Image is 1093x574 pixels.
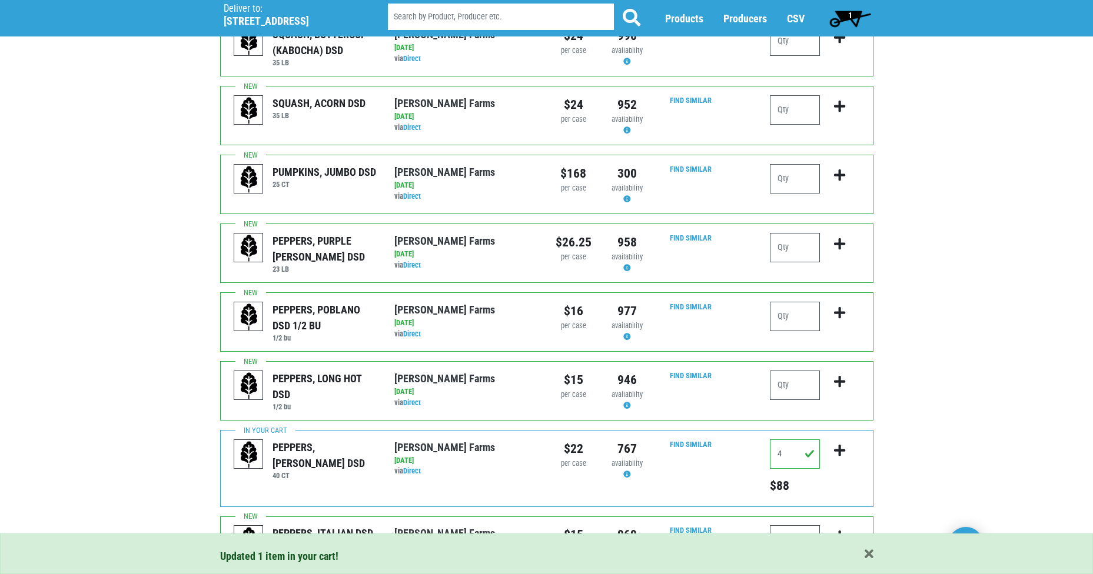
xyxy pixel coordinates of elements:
[220,548,873,564] div: Updated 1 item in your cart!
[394,303,495,316] a: [PERSON_NAME] Farms
[403,123,421,132] a: Direct
[403,398,421,407] a: Direct
[234,526,264,555] img: placeholder-variety-43d6402dacf2d531de610a020419775a.svg
[770,233,820,262] input: Qty
[394,42,537,54] div: [DATE]
[394,441,495,453] a: [PERSON_NAME] Farms
[556,371,592,389] div: $15
[609,371,645,389] div: 946
[609,233,645,252] div: 958
[556,389,592,401] div: per case
[273,111,366,120] h6: 35 LB
[273,439,377,471] div: PEPPERS, [PERSON_NAME] DSD
[394,54,537,65] div: via
[770,26,820,56] input: Qty
[612,46,643,55] span: availability
[394,111,537,122] div: [DATE]
[612,321,643,330] span: availability
[612,252,643,261] span: availability
[556,525,592,544] div: $15
[670,440,712,449] a: Find Similar
[612,183,643,192] span: availability
[273,302,377,333] div: PEPPERS, POBLANO DSD 1/2 BU
[394,249,537,260] div: [DATE]
[273,95,366,111] div: SQUASH, ACORN DSD
[824,6,876,30] a: 1
[394,527,495,539] a: [PERSON_NAME] Farms
[273,58,377,67] h6: 35 LB
[665,12,703,25] a: Products
[273,164,376,180] div: PUMPKINS, JUMBO DSD
[394,235,495,247] a: [PERSON_NAME] Farms
[394,466,537,477] div: via
[234,27,264,56] img: placeholder-variety-43d6402dacf2d531de610a020419775a.svg
[403,54,421,63] a: Direct
[394,180,537,191] div: [DATE]
[556,302,592,321] div: $16
[556,321,592,332] div: per case
[556,252,592,263] div: per case
[770,164,820,193] input: Qty
[394,191,537,202] div: via
[770,302,820,331] input: Qty
[670,302,712,311] a: Find Similar
[273,26,377,58] div: SQUASH, BUTTERCUP (KABOCHA) DSD
[224,15,358,28] h5: [STREET_ADDRESS]
[403,329,421,338] a: Direct
[609,164,645,183] div: 300
[394,122,537,134] div: via
[273,402,377,411] h6: 1/2 bu
[394,398,537,409] div: via
[234,233,264,263] img: placeholder-variety-43d6402dacf2d531de610a020419775a.svg
[556,164,592,183] div: $168
[394,260,537,271] div: via
[770,95,820,125] input: Qty
[394,28,495,41] a: [PERSON_NAME] Farms
[770,525,820,555] input: Qty
[612,459,643,468] span: availability
[273,371,377,402] div: PEPPERS, LONG HOT DSD
[273,333,377,342] h6: 1/2 bu
[670,233,712,242] a: Find Similar
[234,96,264,125] img: placeholder-variety-43d6402dacf2d531de610a020419775a.svg
[394,97,495,109] a: [PERSON_NAME] Farms
[556,183,592,194] div: per case
[612,390,643,399] span: availability
[770,439,820,469] input: Qty
[609,525,645,544] div: 969
[556,95,592,114] div: $24
[273,265,377,273] h6: 23 LB
[234,371,264,401] img: placeholder-variety-43d6402dacf2d531de610a020419775a.svg
[848,11,852,20] span: 1
[670,526,712,535] a: Find Similar
[609,95,645,114] div: 952
[403,192,421,201] a: Direct
[612,115,643,124] span: availability
[787,12,805,25] a: CSV
[273,525,373,541] div: PEPPERS, ITALIAN DSD
[609,458,645,480] div: Availability may be subject to change.
[234,302,264,332] img: placeholder-variety-43d6402dacf2d531de610a020419775a.svg
[770,371,820,400] input: Qty
[403,261,421,269] a: Direct
[388,4,614,30] input: Search by Product, Producer etc.
[273,180,376,189] h6: 25 CT
[234,165,264,194] img: placeholder-variety-43d6402dacf2d531de610a020419775a.svg
[556,439,592,458] div: $22
[394,386,537,398] div: [DATE]
[556,45,592,56] div: per case
[394,166,495,178] a: [PERSON_NAME] Farms
[394,318,537,329] div: [DATE]
[224,3,358,15] p: Deliver to:
[556,458,592,469] div: per case
[394,455,537,466] div: [DATE]
[670,371,712,380] a: Find Similar
[770,478,820,493] h5: Total price
[670,96,712,105] a: Find Similar
[609,439,645,458] div: 767
[273,471,377,480] h6: 40 CT
[556,233,592,252] div: $26.25
[394,372,495,385] a: [PERSON_NAME] Farms
[403,466,421,475] a: Direct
